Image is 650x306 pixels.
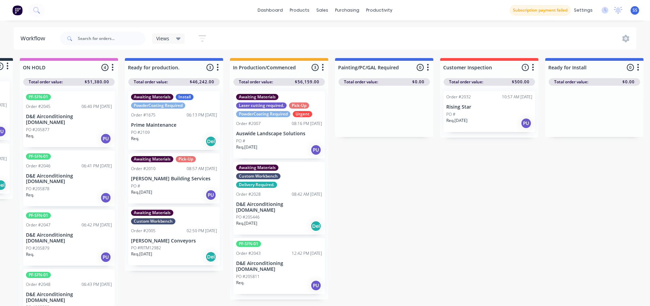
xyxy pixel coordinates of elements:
p: Auswide Landscape Solutions [236,131,322,137]
p: PO #205811 [236,274,260,280]
div: Order #2046 [26,163,50,169]
p: Req. [131,136,139,142]
div: sales [313,5,332,15]
p: PO # [131,183,140,189]
div: Del [205,136,216,147]
p: Req. [26,192,34,198]
span: Total order value: [239,79,273,85]
div: PU [100,192,111,203]
p: D&E Airconditioning [DOMAIN_NAME] [236,261,322,272]
p: D&E Airconditioning [DOMAIN_NAME] [26,173,112,185]
span: Total order value: [29,79,63,85]
p: [PERSON_NAME] Building Services [131,176,217,182]
div: Order #2007 [236,121,261,127]
p: Req. [DATE] [236,220,257,226]
div: 06:41 PM [DATE] [82,163,112,169]
p: [PERSON_NAME] Conveyors [131,238,217,244]
div: Del [310,221,321,232]
div: Pick-Up [289,102,309,109]
div: PF-SFN-01 [26,153,51,159]
div: 12:42 PM [DATE] [292,250,322,256]
div: PU [100,252,111,263]
div: PowderCoating Required [131,102,185,109]
div: PowderCoating Required [236,111,290,117]
div: Awaiting Materials [131,156,173,162]
div: PU [100,133,111,144]
div: Order #2047 [26,222,50,228]
p: Req. [26,133,34,139]
div: 06:13 PM [DATE] [187,112,217,118]
span: Total order value: [554,79,588,85]
div: Awaiting Materials [131,210,173,216]
div: Order #2032 [446,94,471,100]
div: 06:42 PM [DATE] [82,222,112,228]
div: Workflow [20,34,48,43]
p: PO #205446 [236,214,260,220]
span: $0.00 [412,79,424,85]
p: D&E Airconditioning [DOMAIN_NAME] [26,292,112,303]
span: $0.00 [622,79,635,85]
p: PO #205877 [26,127,49,133]
span: $46,242.00 [190,79,214,85]
div: Awaiting Materials [131,94,173,100]
span: $500.00 [512,79,530,85]
div: Del [205,251,216,262]
p: PO # [236,138,245,144]
div: 08:16 PM [DATE] [292,121,322,127]
div: PU [310,280,321,291]
div: PF-SFN-01 [26,272,51,278]
div: Awaiting Materials [236,165,278,171]
div: 08:42 AM [DATE] [292,191,322,197]
div: PU [310,144,321,155]
div: Awaiting MaterialsCustom WorkbenchDelivery Required.Order #202808:42 AM [DATE]D&E Airconditioning... [233,162,325,235]
div: Awaiting MaterialsLaser cutting required.Pick-UpPowderCoating RequiredUrgentOrder #200708:16 PM [... [233,91,325,158]
span: Total order value: [344,79,378,85]
div: PF-SFN-01 [236,241,261,247]
div: Delivery Required. [236,182,277,188]
p: D&E Airconditioning [DOMAIN_NAME] [236,201,322,213]
img: Factory [12,5,23,15]
p: PO #2109 [131,129,150,136]
div: settings [570,5,596,15]
p: Req. [DATE] [131,251,152,257]
a: dashboard [254,5,286,15]
div: PU [205,190,216,200]
p: Req. [DATE] [131,189,152,195]
div: Awaiting MaterialsCustom WorkbenchOrder #200502:50 PM [DATE][PERSON_NAME] ConveyorsPO #RITM12982R... [128,207,220,266]
div: 06:43 PM [DATE] [82,281,112,288]
div: PF-SFN-01 [26,212,51,219]
div: Custom Workbench [236,173,280,179]
div: PF-SFN-01Order #204506:40 PM [DATE]D&E Airconditioning [DOMAIN_NAME]PO #205877Req.PU [23,91,115,147]
div: PF-SFN-01 [26,94,51,100]
p: D&E Airconditioning [DOMAIN_NAME] [26,232,112,244]
div: 08:57 AM [DATE] [187,166,217,172]
div: Order #2005 [131,228,156,234]
div: PF-SFN-01Order #204312:42 PM [DATE]D&E Airconditioning [DOMAIN_NAME]PO #205811Req.PU [233,238,325,294]
div: PU [521,118,532,129]
span: Total order value: [449,79,483,85]
div: PF-SFN-01Order #204606:41 PM [DATE]D&E Airconditioning [DOMAIN_NAME]PO #205878Req.PU [23,151,115,207]
p: Req. [DATE] [446,117,467,124]
div: Order #203210:57 AM [DATE]Rising StarPO #Req.[DATE]PU [444,91,535,132]
div: Laser cutting required. [236,102,287,109]
button: Subscription payment failed [510,5,570,15]
p: Req. [26,251,34,258]
div: Order #2045 [26,103,50,110]
span: $51,380.00 [85,79,109,85]
p: PO #205879 [26,245,49,251]
p: PO #205878 [26,186,49,192]
div: Order #1675 [131,112,156,118]
div: 10:57 AM [DATE] [502,94,532,100]
p: Rising Star [446,104,532,110]
div: 02:50 PM [DATE] [187,228,217,234]
div: Pick-Up [176,156,196,162]
span: $56,159.00 [295,79,319,85]
span: SS [633,7,637,13]
div: Awaiting MaterialsPick-UpOrder #201008:57 AM [DATE][PERSON_NAME] Building ServicesPO #Req.[DATE]PU [128,153,220,204]
p: PO #RITM12982 [131,245,161,251]
span: Views [156,35,169,42]
p: Req. [DATE] [236,144,257,150]
div: Order #2048 [26,281,50,288]
div: Urgent [293,111,312,117]
div: productivity [363,5,396,15]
